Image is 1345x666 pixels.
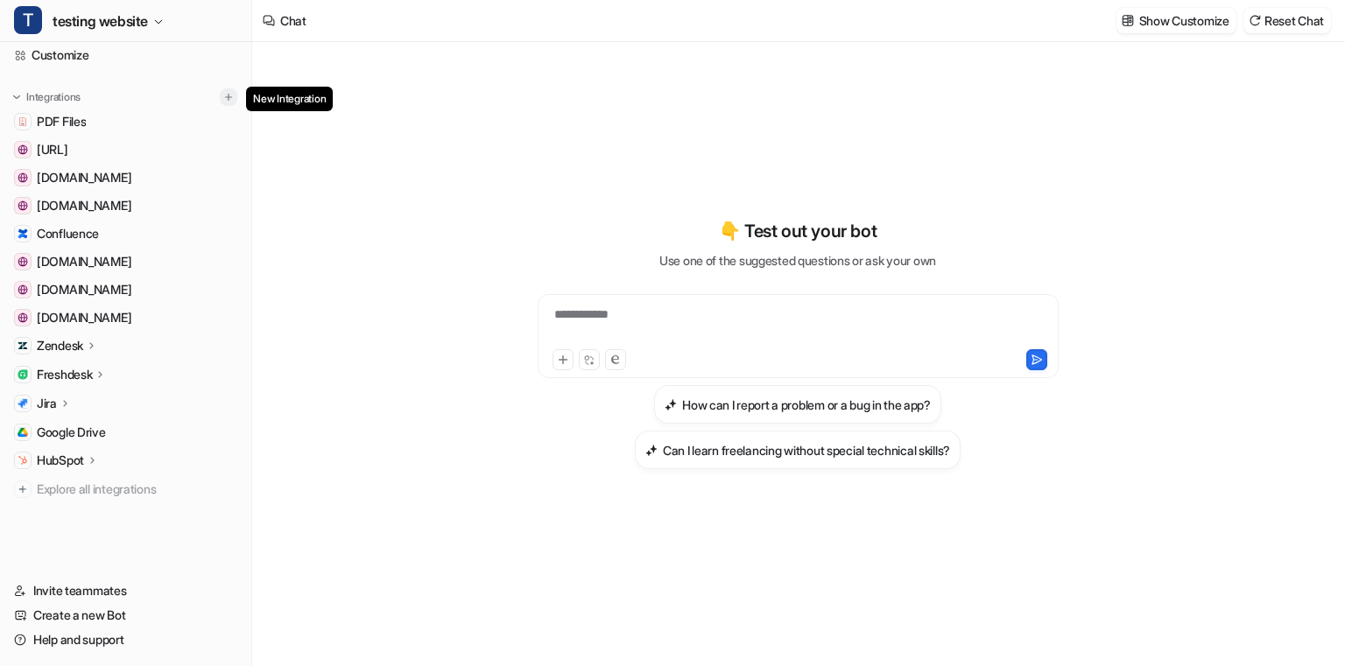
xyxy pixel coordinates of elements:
[37,366,92,383] p: Freshdesk
[7,193,244,218] a: nri3pl.com[DOMAIN_NAME]
[18,200,28,211] img: nri3pl.com
[37,452,84,469] p: HubSpot
[7,420,244,445] a: Google DriveGoogle Drive
[18,312,28,323] img: www.cardekho.com
[7,109,244,134] a: PDF FilesPDF Files
[1243,8,1331,33] button: Reset Chat
[719,218,877,244] p: 👇 Test out your bot
[26,90,81,104] p: Integrations
[18,455,28,466] img: HubSpot
[37,253,131,270] span: [DOMAIN_NAME]
[37,141,68,158] span: [URL]
[37,309,131,326] span: [DOMAIN_NAME]
[18,427,28,438] img: Google Drive
[18,172,28,183] img: support.coursiv.io
[663,441,950,459] h3: Can I learn freelancing without special technical skills?
[14,480,32,498] img: explore all integrations
[37,337,83,354] p: Zendesk
[7,221,244,246] a: ConfluenceConfluence
[18,398,28,409] img: Jira
[18,228,28,239] img: Confluence
[7,305,244,330] a: www.cardekho.com[DOMAIN_NAME]
[14,6,42,34] span: T
[7,249,244,274] a: support.bikesonline.com.au[DOMAIN_NAME]
[645,444,658,457] img: Can I learn freelancing without special technical skills?
[1116,8,1236,33] button: Show Customize
[37,225,99,242] span: Confluence
[18,116,28,127] img: PDF Files
[682,396,931,414] h3: How can I report a problem or a bug in the app?
[1249,14,1261,27] img: reset
[7,477,244,501] a: Explore all integrations
[654,385,941,424] button: How can I report a problem or a bug in the app?How can I report a problem or a bug in the app?
[37,475,237,503] span: Explore all integrations
[635,431,961,469] button: Can I learn freelancing without special technical skills?Can I learn freelancing without special ...
[7,578,244,603] a: Invite teammates
[665,398,677,411] img: How can I report a problem or a bug in the app?
[222,91,235,103] img: menu_add.svg
[37,197,131,214] span: [DOMAIN_NAME]
[246,87,333,111] span: New Integration
[7,165,244,190] a: support.coursiv.io[DOMAIN_NAME]
[659,251,936,270] p: Use one of the suggested questions or ask your own
[37,113,86,130] span: PDF Files
[18,284,28,295] img: careers-nri3pl.com
[7,43,244,67] a: Customize
[37,395,57,412] p: Jira
[7,277,244,302] a: careers-nri3pl.com[DOMAIN_NAME]
[7,88,86,106] button: Integrations
[280,11,306,30] div: Chat
[18,256,28,267] img: support.bikesonline.com.au
[7,627,244,652] a: Help and support
[7,137,244,162] a: www.eesel.ai[URL]
[1122,14,1134,27] img: customize
[53,9,148,33] span: testing website
[7,603,244,627] a: Create a new Bot
[18,340,28,351] img: Zendesk
[18,369,28,380] img: Freshdesk
[37,169,131,186] span: [DOMAIN_NAME]
[11,91,23,103] img: expand menu
[1139,11,1229,30] p: Show Customize
[37,281,131,298] span: [DOMAIN_NAME]
[37,424,106,441] span: Google Drive
[18,144,28,155] img: www.eesel.ai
